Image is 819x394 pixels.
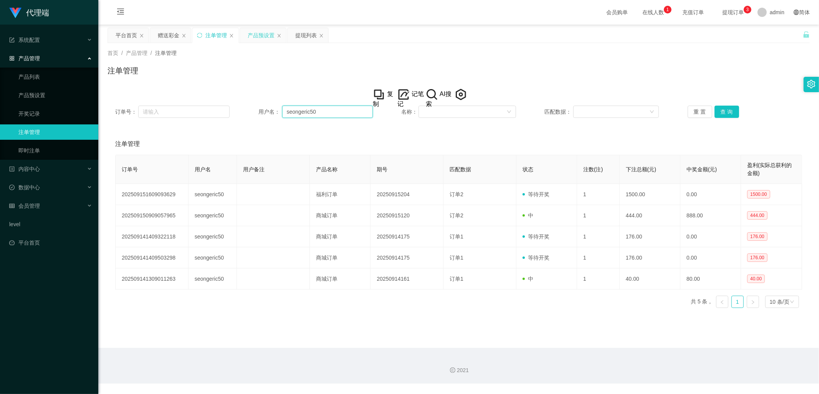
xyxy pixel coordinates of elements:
[720,300,725,305] i: 图标: left
[18,124,92,140] a: 注单管理
[523,166,533,172] span: 状态
[397,88,410,101] img: note_menu_logo_v2.png
[248,28,275,43] div: 产品预设置
[371,184,443,205] td: 20250915204
[807,80,816,88] i: 图标: setting
[377,166,387,172] span: 期号
[716,296,728,308] li: 上一页
[189,205,237,226] td: seongeric50
[450,166,471,172] span: 匹配数据
[718,10,748,15] span: 提现订单
[691,296,713,308] li: 共 5 条，
[747,275,765,283] span: 40.00
[747,296,759,308] li: 下一页
[122,166,138,172] span: 订单号
[680,205,741,226] td: 888.00
[450,255,463,261] span: 订单1
[282,106,373,118] input: 请输入
[9,235,92,250] a: 图标: dashboard平台首页
[277,33,281,38] i: 图标: close
[9,185,15,190] i: 图标: check-circle-o
[116,247,189,268] td: 202509141409503298
[9,184,40,190] span: 数据中心
[18,143,92,158] a: 即时注单
[138,106,230,118] input: 请输入
[116,28,137,43] div: 平台首页
[116,205,189,226] td: 202509150909057965
[18,106,92,121] a: 开奖记录
[746,6,749,13] p: 3
[9,56,15,61] i: 图标: appstore-o
[258,108,282,116] span: 用户名：
[182,33,186,38] i: 图标: close
[687,166,717,172] span: 中奖金额(元)
[9,203,40,209] span: 会员管理
[116,226,189,247] td: 202509141409322118
[450,191,463,197] span: 订单2
[158,28,179,43] div: 赠送彩金
[9,8,22,18] img: logo.9652507e.png
[507,109,511,115] i: 图标: down
[639,10,668,15] span: 在线人数
[577,184,620,205] td: 1
[205,28,227,43] div: 注单管理
[620,247,680,268] td: 176.00
[108,65,138,76] h1: 注单管理
[126,50,147,56] span: 产品管理
[523,233,549,240] span: 等待开奖
[544,108,573,116] span: 匹配数据：
[108,50,118,56] span: 首页
[523,212,533,219] span: 中
[155,50,177,56] span: 注单管理
[189,226,237,247] td: seongeric50
[26,0,49,25] h1: 代理端
[18,69,92,84] a: 产品列表
[316,166,338,172] span: 产品名称
[667,6,669,13] p: 1
[583,166,603,172] span: 注数(注)
[626,166,656,172] span: 下注总额(元)
[620,205,680,226] td: 444.00
[747,190,770,199] span: 1500.00
[310,247,371,268] td: 商城订单
[454,88,467,101] img: AivEMIV8KsPvPPD9SxUql4SH8QqllF07RjqtXqV5ygdJe4UlMEr3zb7XZL+lAGNfV6vZfL5R4VAYnRBZUUEhoFNTJsoqO0CbC...
[664,6,672,13] sup: 1
[116,184,189,205] td: 202509151609093629
[104,366,813,374] div: 2021
[9,55,40,61] span: 产品管理
[371,268,443,290] td: 20250914161
[680,247,741,268] td: 0.00
[426,88,438,101] img: hH46hMuwJzBHKAAAAAElFTkSuQmCC
[650,109,654,115] i: 图标: down
[139,33,144,38] i: 图标: close
[450,233,463,240] span: 订单1
[371,226,443,247] td: 20250914175
[9,37,15,43] i: 图标: form
[744,6,751,13] sup: 3
[450,212,463,219] span: 订单2
[197,33,202,38] i: 图标: sync
[731,296,744,308] li: 1
[115,108,138,116] span: 订单号：
[243,166,265,172] span: 用户备注
[577,268,620,290] td: 1
[310,226,371,247] td: 商城订单
[9,37,40,43] span: 系统配置
[680,226,741,247] td: 0.00
[151,50,152,56] span: /
[319,33,324,38] i: 图标: close
[371,205,443,226] td: 20250915120
[121,50,123,56] span: /
[18,88,92,103] a: 产品预设置
[9,203,15,209] i: 图标: table
[680,268,741,290] td: 80.00
[189,184,237,205] td: seongeric50
[189,247,237,268] td: seongeric50
[401,108,419,116] span: 名称：
[9,166,15,172] i: 图标: profile
[790,300,794,305] i: 图标: down
[747,162,792,176] span: 盈利(实际总获利的金额)
[747,232,768,241] span: 176.00
[577,247,620,268] td: 1
[295,28,317,43] div: 提现列表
